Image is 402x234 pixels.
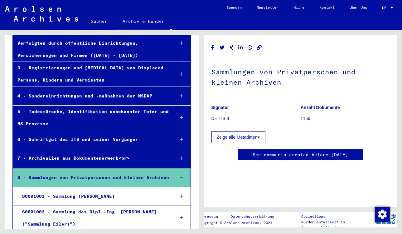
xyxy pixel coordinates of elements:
div: | [198,213,282,220]
a: Impressum [198,213,223,220]
a: Archiv erkunden [115,14,172,30]
a: Suchen [83,14,115,29]
p: Die Arolsen Archives Online-Collections [301,208,373,219]
p: 1156 [301,115,390,122]
button: Share on Facebook [210,44,216,52]
div: 3 - Registrierungen und [MEDICAL_DATA] von Displaced Persons, Kindern und Vermissten [13,62,169,86]
button: Share on Xing [228,44,235,52]
p: DE ITS 8 [211,115,300,122]
a: Datenschutzerklärung [225,213,282,220]
button: Share on WhatsApp [247,44,253,52]
div: 7 - Archivalien aus Dokumentenerwerb<br> [13,152,169,164]
div: 4 - Sondereinrichtungen und -maßnahmen der NSDAP [13,90,169,102]
div: 80001001 - Sammlung [PERSON_NAME] [17,190,169,202]
div: 6 - Schriftgut des ITS und seiner Vorgänger [13,133,169,146]
b: Signatur [211,105,229,110]
h1: Sammlungen von Privatpersonen und kleinen Archiven [211,57,390,95]
img: Zustimmung ändern [375,207,390,222]
p: Copyright © Arolsen Archives, 2021 [198,220,282,226]
img: yv_logo.png [374,212,397,227]
span: DE [382,6,389,10]
img: Arolsen_neg.svg [5,6,78,22]
b: Anzahl Dokumente [301,105,340,110]
button: Share on Twitter [219,44,225,52]
div: 8 - Sammlungen von Privatpersonen und kleinen Archiven [13,172,169,184]
button: Copy link [256,44,263,52]
div: 80001002 - Sammlung des Dipl.-Ing. [PERSON_NAME] ("Sammlung Eilers") [17,206,169,230]
div: 2 - Registrierungen von Ausländern und deutschen Verfolgten durch öffentliche Einrichtungen, Vers... [13,25,169,62]
button: Zeige alle Metadaten [211,131,266,143]
div: 5 - Todesmärsche, Identifikation unbekannter Toter und NS-Prozesse [13,106,169,130]
a: See comments created before [DATE] [253,152,348,158]
div: Zustimmung ändern [375,207,390,222]
p: wurden entwickelt in Partnerschaft mit [301,219,373,231]
button: Share on LinkedIn [237,44,244,52]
